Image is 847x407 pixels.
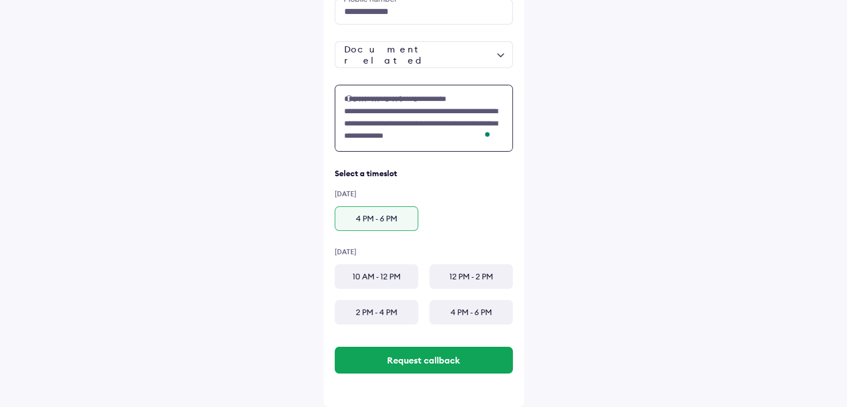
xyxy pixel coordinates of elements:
[335,168,513,178] div: Select a timeslot
[335,347,513,374] button: Request callback
[335,190,513,198] div: [DATE]
[429,300,513,324] div: 4 PM - 6 PM
[429,264,513,289] div: 12 PM - 2 PM
[335,206,418,231] div: 4 PM - 6 PM
[335,85,513,152] textarea: To enrich screen reader interactions, please activate Accessibility in Grammarly extension settings
[335,264,418,289] div: 10 AM - 12 PM
[335,300,418,324] div: 2 PM - 4 PM
[335,248,513,256] div: [DATE]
